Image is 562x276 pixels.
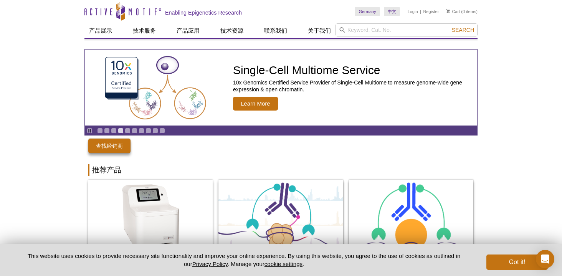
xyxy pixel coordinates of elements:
[98,53,213,123] img: Single-Cell Multiome Service
[118,128,124,134] a: Go to slide 4
[384,7,400,16] a: 中文
[97,128,103,134] a: Go to slide 1
[355,7,380,16] a: Germany
[216,23,248,38] a: 技术资源
[233,97,278,111] span: Learn More
[172,23,204,38] a: 产品应用
[486,255,548,270] button: Got it!
[218,180,343,255] img: CUT&Tag试剂盒添新品！
[159,128,165,134] a: Go to slide 10
[111,128,117,134] a: Go to slide 3
[165,9,242,16] h2: Enabling Epigenetics Research
[452,27,474,33] span: Search
[446,9,460,14] a: Cart
[87,128,93,134] a: Toggle autoplay
[152,128,158,134] a: Go to slide 9
[233,79,473,93] p: 10x Genomics Certified Service Provider of Single-Cell Multiome to measure genome-wide gene expre...
[14,252,474,268] p: This website uses cookies to provide necessary site functionality and improve your online experie...
[85,50,477,126] a: Single-Cell Multiome Service Single-Cell Multiome Service 10x Genomics Certified Service Provider...
[145,128,151,134] a: Go to slide 8
[139,128,144,134] a: Go to slide 7
[536,250,554,268] div: Open Intercom Messenger
[84,23,117,38] a: 产品展示
[192,261,228,267] a: Privacy Policy
[88,180,213,255] img: PIXUL Multi-Sample Sonicator
[85,50,477,126] article: Single-Cell Multiome Service
[260,23,292,38] a: 联系我们
[303,23,336,38] a: 关于我们
[88,139,131,153] a: 查找经销商
[264,261,302,267] button: cookie settings
[446,9,450,13] img: Your Cart
[233,64,473,76] h2: Single-Cell Multiome Service
[450,26,476,33] button: Search
[349,180,473,255] img: ChIC/CUT&RUN Assay Kit
[446,7,478,16] li: (0 items)
[336,23,478,36] input: Keyword, Cat. No.
[128,23,160,38] a: 技术服务
[104,128,110,134] a: Go to slide 2
[88,164,474,176] h2: 推荐产品
[125,128,131,134] a: Go to slide 5
[132,128,137,134] a: Go to slide 6
[423,9,439,14] a: Register
[420,7,421,16] li: |
[408,9,418,14] a: Login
